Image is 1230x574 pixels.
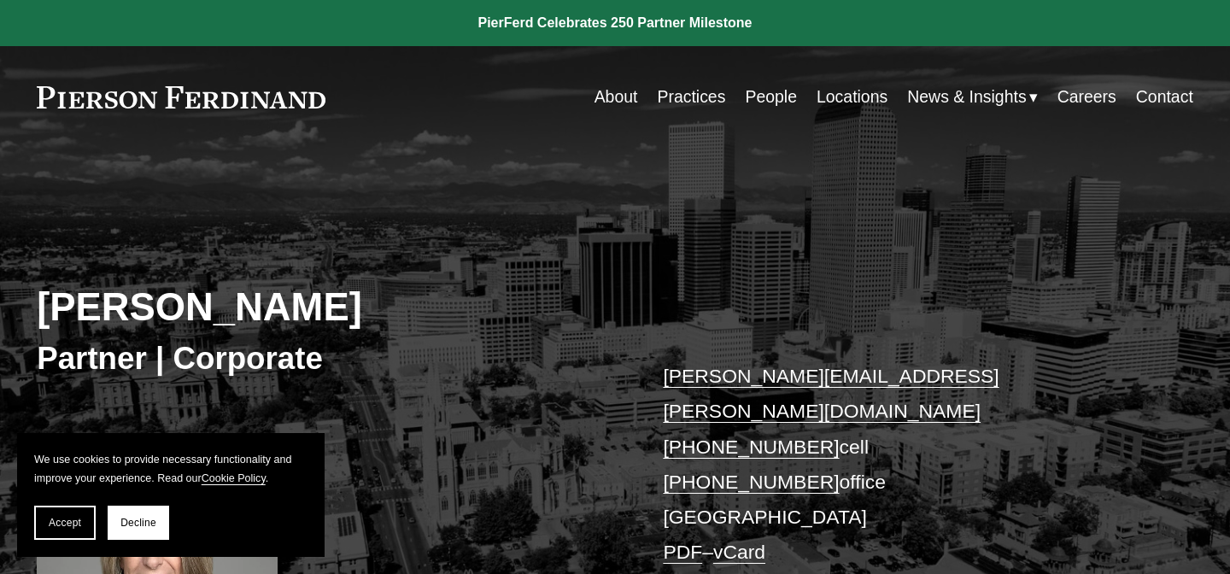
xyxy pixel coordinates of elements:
[108,506,169,540] button: Decline
[907,80,1037,114] a: folder dropdown
[663,471,839,493] a: [PHONE_NUMBER]
[202,472,266,484] a: Cookie Policy
[657,80,725,114] a: Practices
[34,450,307,489] p: We use cookies to provide necessary functionality and improve your experience. Read our .
[817,80,887,114] a: Locations
[34,506,96,540] button: Accept
[663,359,1145,570] p: cell office [GEOGRAPHIC_DATA] –
[1136,80,1193,114] a: Contact
[1057,80,1116,114] a: Careers
[713,541,765,563] a: vCard
[663,436,839,458] a: [PHONE_NUMBER]
[663,541,702,563] a: PDF
[37,339,615,378] h3: Partner | Corporate
[907,82,1026,112] span: News & Insights
[49,517,81,529] span: Accept
[17,433,325,557] section: Cookie banner
[120,517,156,529] span: Decline
[37,284,615,331] h2: [PERSON_NAME]
[745,80,797,114] a: People
[594,80,638,114] a: About
[663,365,999,422] a: [PERSON_NAME][EMAIL_ADDRESS][PERSON_NAME][DOMAIN_NAME]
